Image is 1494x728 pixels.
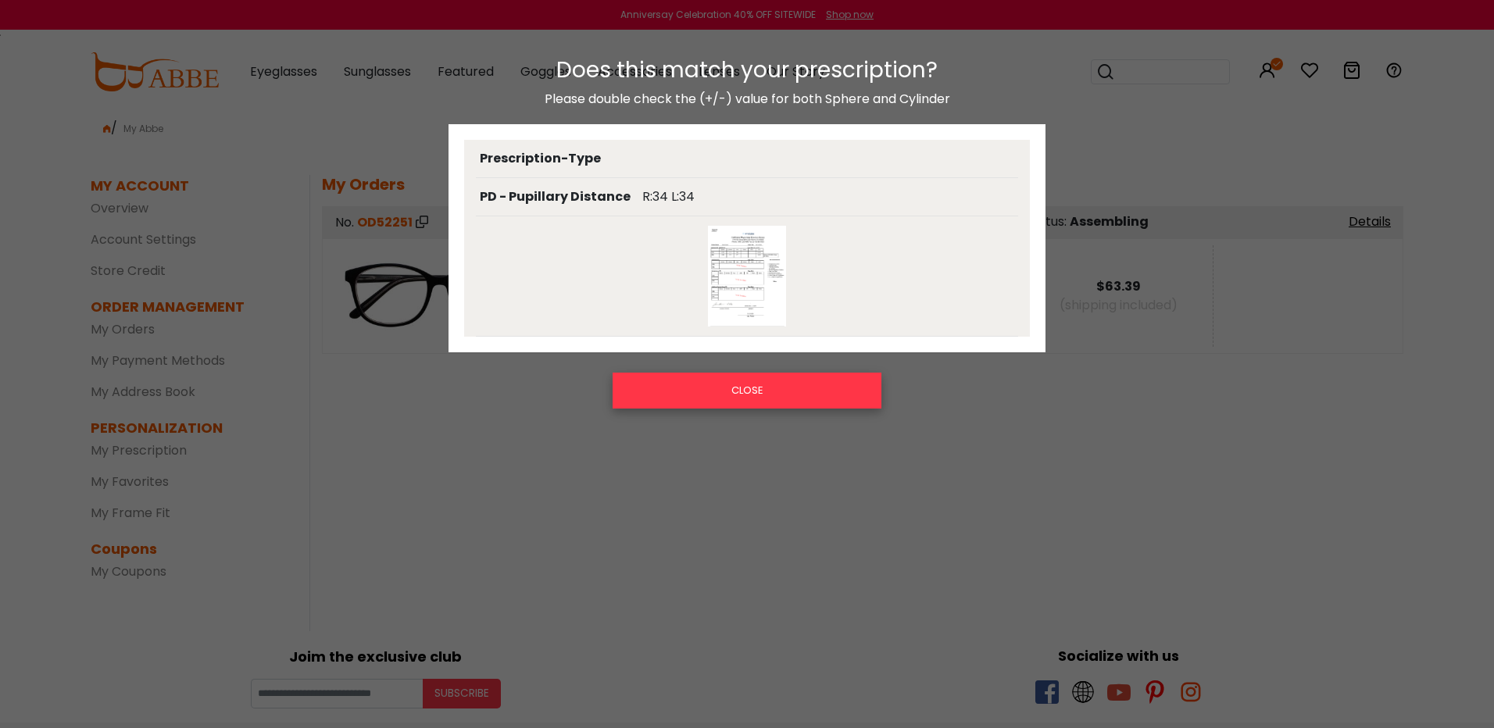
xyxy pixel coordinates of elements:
img: Prescription Image [708,226,786,327]
p: Please double check the (+/-) value for both Sphere and Cylinder [449,90,1046,109]
h3: Does this match your prescription? [449,57,1046,84]
button: CLOSE [613,373,881,409]
div: R:34 L:34 [642,187,695,206]
div: Prescription-Type [480,149,601,168]
div: PD - Pupillary Distance [480,187,631,206]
